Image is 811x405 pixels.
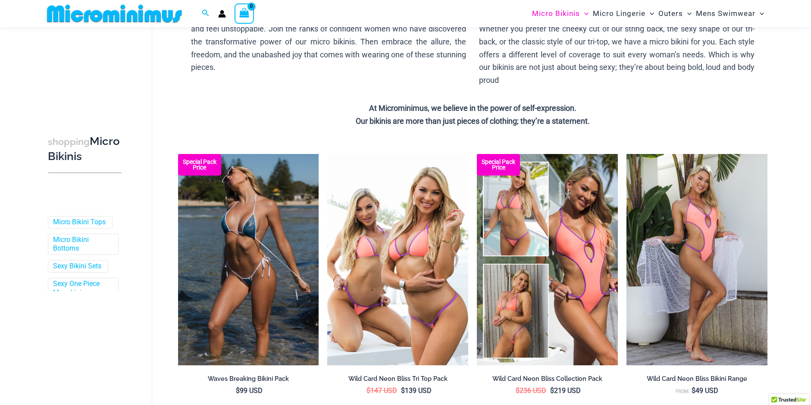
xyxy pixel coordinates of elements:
a: Wild Card Neon Bliss Tri Top PackWild Card Neon Bliss Tri Top Pack BWild Card Neon Bliss Tri Top ... [327,154,468,365]
h2: Waves Breaking Bikini Pack [178,375,319,383]
bdi: 236 USD [516,386,546,395]
span: Menu Toggle [755,3,764,25]
h3: Micro Bikinis [48,134,122,164]
span: Micro Lingerie [593,3,645,25]
a: Micro Bikini Bottoms [53,235,112,254]
b: Special Pack Price [178,159,221,170]
img: Waves Breaking Ocean 312 Top 456 Bottom 04 [178,154,319,365]
span: $ [401,386,405,395]
span: shopping [48,136,90,147]
span: Mens Swimwear [696,3,755,25]
a: Micro BikinisMenu ToggleMenu Toggle [530,3,591,25]
img: MM SHOP LOGO FLAT [44,4,185,23]
span: Menu Toggle [645,3,654,25]
b: Special Pack Price [477,159,520,170]
a: Wild Card Neon Bliss 312 Top 01Wild Card Neon Bliss 819 One Piece St Martin 5996 Sarong 04Wild Ca... [626,154,767,365]
a: Waves Breaking Bikini Pack [178,375,319,386]
a: Account icon link [218,10,226,18]
a: Wild Card Neon Bliss Collection Pack [477,375,618,386]
span: $ [236,386,240,395]
bdi: 99 USD [236,386,263,395]
a: Search icon link [202,8,210,19]
a: View Shopping Cart, empty [235,3,254,23]
a: Micro Bikini Tops [53,218,106,227]
a: Wild Card Neon Bliss Bikini Range [626,375,767,386]
span: Outers [658,3,683,25]
span: $ [366,386,370,395]
bdi: 147 USD [366,386,397,395]
span: Menu Toggle [580,3,589,25]
strong: At Microminimus, we believe in the power of self-expression. [369,104,576,113]
bdi: 49 USD [692,386,718,395]
bdi: 139 USD [401,386,432,395]
span: $ [516,386,520,395]
strong: Our bikinis are more than just pieces of clothing; they’re a statement. [356,116,590,126]
bdi: 219 USD [550,386,581,395]
a: Micro LingerieMenu ToggleMenu Toggle [591,3,656,25]
a: Wild Card Neon Bliss Tri Top Pack [327,375,468,386]
span: Menu Toggle [683,3,692,25]
nav: Site Navigation [529,1,768,26]
a: Sexy Bikini Sets [53,262,101,271]
span: $ [550,386,554,395]
a: Waves Breaking Ocean 312 Top 456 Bottom 08 Waves Breaking Ocean 312 Top 456 Bottom 04Waves Breaki... [178,154,319,365]
a: Sexy One Piece Monokinis [53,279,112,298]
img: Wild Card Neon Bliss 312 Top 01 [626,154,767,365]
span: Micro Bikinis [532,3,580,25]
span: From: [676,389,689,394]
a: Collection Pack (7) Collection Pack B (1)Collection Pack B (1) [477,154,618,365]
img: Wild Card Neon Bliss Tri Top Pack [327,154,468,365]
h2: Wild Card Neon Bliss Bikini Range [626,375,767,383]
a: OutersMenu ToggleMenu Toggle [656,3,694,25]
h2: Wild Card Neon Bliss Collection Pack [477,375,618,383]
h2: Wild Card Neon Bliss Tri Top Pack [327,375,468,383]
span: $ [692,386,695,395]
a: Mens SwimwearMenu ToggleMenu Toggle [694,3,766,25]
img: Collection Pack (7) [477,154,618,365]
